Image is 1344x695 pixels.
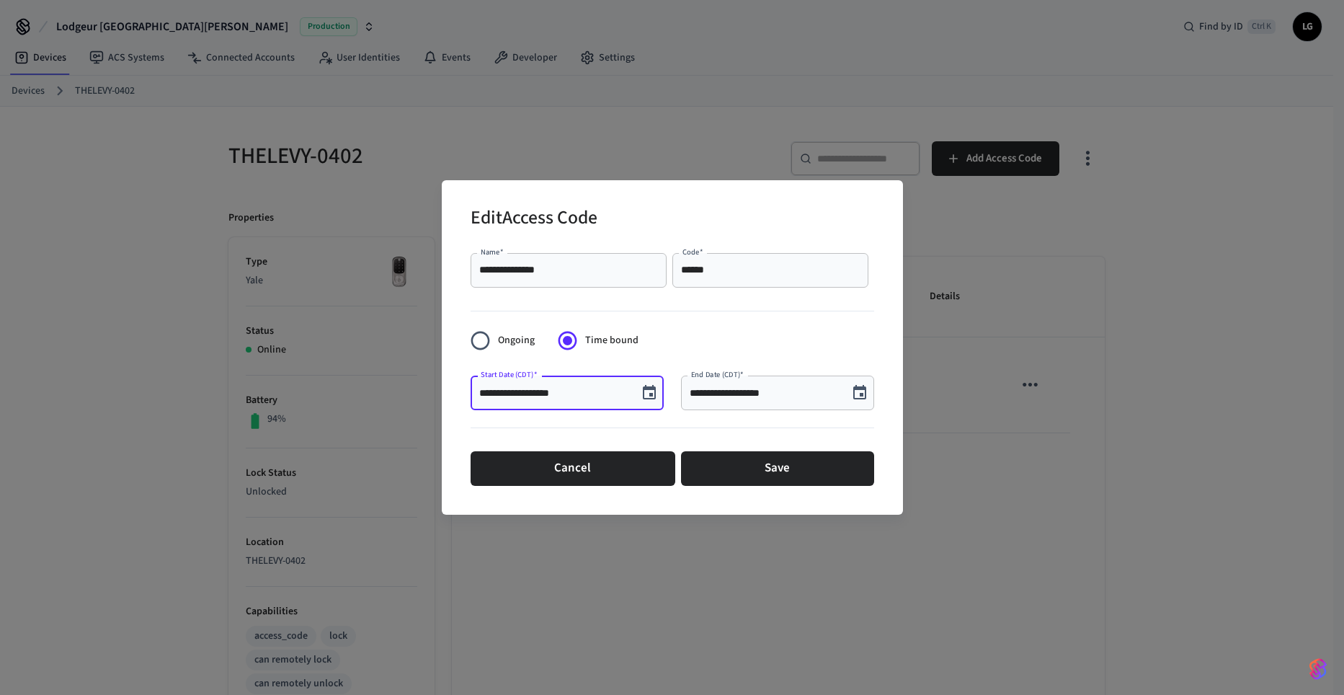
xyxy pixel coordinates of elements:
button: Cancel [471,451,675,486]
label: End Date (CDT) [691,369,744,380]
button: Choose date, selected date is Sep 8, 2025 [845,379,874,407]
h2: Edit Access Code [471,198,597,242]
button: Choose date, selected date is Sep 3, 2025 [635,379,664,407]
button: Save [681,451,874,486]
label: Code [682,247,703,257]
span: Ongoing [498,333,535,348]
span: Time bound [585,333,638,348]
img: SeamLogoGradient.69752ec5.svg [1309,658,1327,681]
label: Start Date (CDT) [481,369,537,380]
label: Name [481,247,504,257]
